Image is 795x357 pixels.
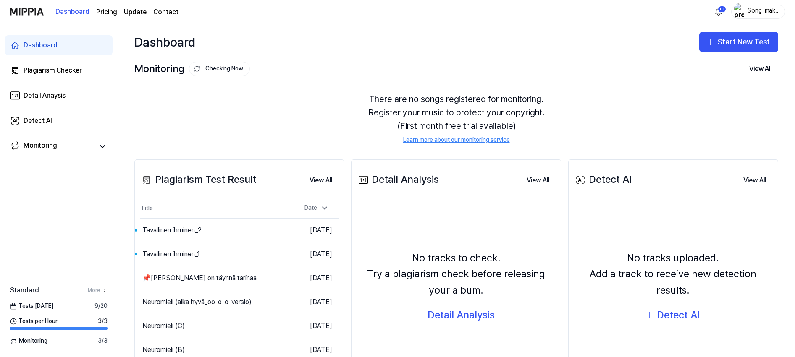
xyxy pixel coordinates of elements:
[5,35,113,55] a: Dashboard
[301,201,332,215] div: Date
[403,136,510,144] a: Learn more about our monitoring service
[638,305,708,325] button: Detect AI
[142,249,200,259] div: Tavallinen ihminen_1
[699,32,778,52] button: Start New Test
[140,198,289,219] th: Title
[153,7,178,17] a: Contact
[5,86,113,106] a: Detail Anaysis
[718,6,726,13] div: 61
[574,250,773,298] div: No tracks uploaded. Add a track to receive new detection results.
[24,116,52,126] div: Detect AI
[96,7,117,17] button: Pricing
[10,317,58,326] span: Tests per Hour
[10,302,53,310] span: Tests [DATE]
[142,297,252,307] div: Neuromieli (aika hyvä_oo-o-o-versio)
[289,314,339,338] td: [DATE]
[10,141,94,152] a: Monitoring
[357,172,439,188] div: Detail Analysis
[142,321,185,331] div: Neuromieli (C)
[88,287,108,294] a: More
[142,273,257,283] div: 📌[PERSON_NAME] on täynnä tarinaa
[303,172,339,189] button: View All
[134,61,250,77] div: Monitoring
[98,337,108,345] span: 3 / 3
[737,171,773,189] a: View All
[734,3,744,20] img: profile
[10,337,47,345] span: Monitoring
[520,171,556,189] a: View All
[714,7,724,17] img: 알림
[409,305,503,325] button: Detail Analysis
[140,172,257,188] div: Plagiarism Test Result
[731,5,785,19] button: profileSong_maker_44
[657,307,700,323] div: Detect AI
[24,40,58,50] div: Dashboard
[24,141,57,152] div: Monitoring
[289,219,339,242] td: [DATE]
[743,60,778,77] button: View All
[142,225,202,235] div: Tavallinen ihminen_2
[289,266,339,290] td: [DATE]
[5,111,113,131] a: Detect AI
[24,91,66,101] div: Detail Anaysis
[428,307,495,323] div: Detail Analysis
[5,60,113,81] a: Plagiarism Checker
[747,7,779,16] div: Song_maker_44
[24,65,82,76] div: Plagiarism Checker
[357,250,556,298] div: No tracks to check. Try a plagiarism check before releasing your album.
[94,302,108,310] span: 9 / 20
[124,7,147,17] a: Update
[189,62,250,76] button: Checking Now
[10,285,39,295] span: Standard
[55,0,89,23] a: Dashboard
[574,172,632,188] div: Detect AI
[520,172,556,189] button: View All
[98,317,108,326] span: 3 / 3
[712,5,725,18] button: 알림61
[303,171,339,189] a: View All
[737,172,773,189] button: View All
[134,32,195,52] div: Dashboard
[134,82,778,154] div: There are no songs registered for monitoring. Register your music to protect your copyright. (Fir...
[142,345,185,355] div: Neuromieli (B)
[289,242,339,266] td: [DATE]
[289,290,339,314] td: [DATE]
